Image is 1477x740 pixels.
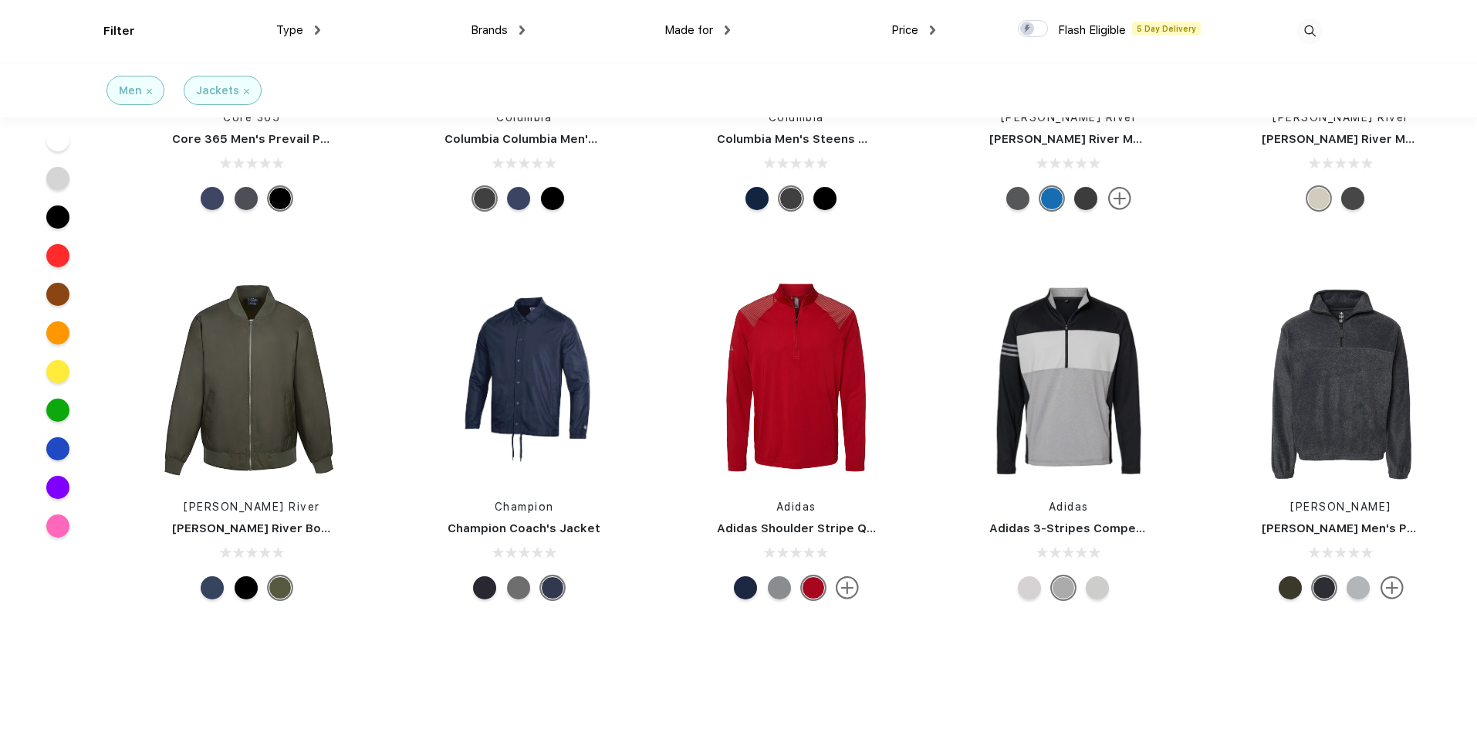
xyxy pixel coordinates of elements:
a: [PERSON_NAME] River [1273,111,1409,124]
span: Price [891,23,918,37]
div: Heather Charcoal [1313,576,1336,599]
a: Columbia Columbia Men's Steens Mountain™ Full-Zip 2.0 Fleece [444,132,821,146]
div: Black [235,576,258,599]
div: Grey Three [768,576,791,599]
div: Black [541,187,564,210]
a: Adidas Shoulder Stripe Quarter-Zip Pullover [717,521,979,535]
div: Team Navy Blue [734,576,757,599]
img: more.svg [1381,576,1404,599]
div: Olive [269,576,292,599]
div: Grey with Black [1006,187,1029,210]
div: Jackets [196,83,239,99]
a: [PERSON_NAME] River Men's Radius Quilted Vest [989,132,1277,146]
img: func=resize&h=266 [1239,278,1444,484]
div: Collegiate Navy- Grey Three Heather- Grey Two [1086,576,1109,599]
img: filter_cancel.svg [147,89,152,94]
div: Navy [201,576,224,599]
img: desktop_search.svg [1297,19,1323,44]
div: Men [119,83,142,99]
a: Core 365 Men's Prevail Packable Puffer Vest [172,132,439,146]
a: Adidas [1049,501,1089,513]
div: Collegiate Navy [745,187,769,210]
div: Cobalt with Grey [1040,187,1063,210]
img: func=resize&h=266 [694,278,899,484]
a: Columbia [769,111,824,124]
a: Adidas [776,501,816,513]
div: Navy [541,576,564,599]
div: Oatmeal-Heather [1307,187,1330,210]
div: Classic Navy [201,187,224,210]
img: func=resize&h=266 [149,278,354,484]
img: func=resize&h=266 [966,278,1171,484]
img: dropdown.png [315,25,320,35]
img: func=resize&h=266 [421,278,627,484]
span: Flash Eligible [1058,23,1126,37]
div: Army [1279,576,1302,599]
div: Charcoal Hthr [779,187,803,210]
a: Champion [495,501,554,513]
img: dropdown.png [519,25,525,35]
img: dropdown.png [930,25,935,35]
div: Graphite [507,576,530,599]
div: Black with Grey [1074,187,1097,210]
a: Champion Coach's Jacket [448,521,600,535]
div: Black- Grey Three- Grey Three Heather [1052,576,1075,599]
div: Heather Grey [1347,576,1370,599]
a: [PERSON_NAME] River Boston Flight Jacket [172,521,428,535]
a: Core 365 [223,111,280,124]
a: [PERSON_NAME] River [184,501,320,513]
img: more.svg [1108,187,1131,210]
span: Brands [471,23,508,37]
img: more.svg [836,576,859,599]
span: Type [276,23,303,37]
div: Carbon [235,187,258,210]
div: Charcoal Hthr [473,187,496,210]
div: Team Power Red [802,576,825,599]
div: Charcoal-Heather [1341,187,1364,210]
div: Filter [103,22,135,40]
div: Collegiate Navy [507,187,530,210]
div: Black [269,187,292,210]
div: White-Grey Three Heather- Grey Three [1018,576,1041,599]
a: [PERSON_NAME] [1290,501,1391,513]
img: dropdown.png [725,25,730,35]
div: Black [813,187,837,210]
a: Columbia [496,111,552,124]
div: Black [473,576,496,599]
span: Made for [664,23,713,37]
a: Columbia Men's Steens Mountain™ Vest [717,132,956,146]
a: Adidas 3-Stripes Competition Quarter-Zip Pullover [989,521,1293,535]
a: [PERSON_NAME] River [1001,111,1137,124]
img: filter_cancel.svg [244,89,249,94]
